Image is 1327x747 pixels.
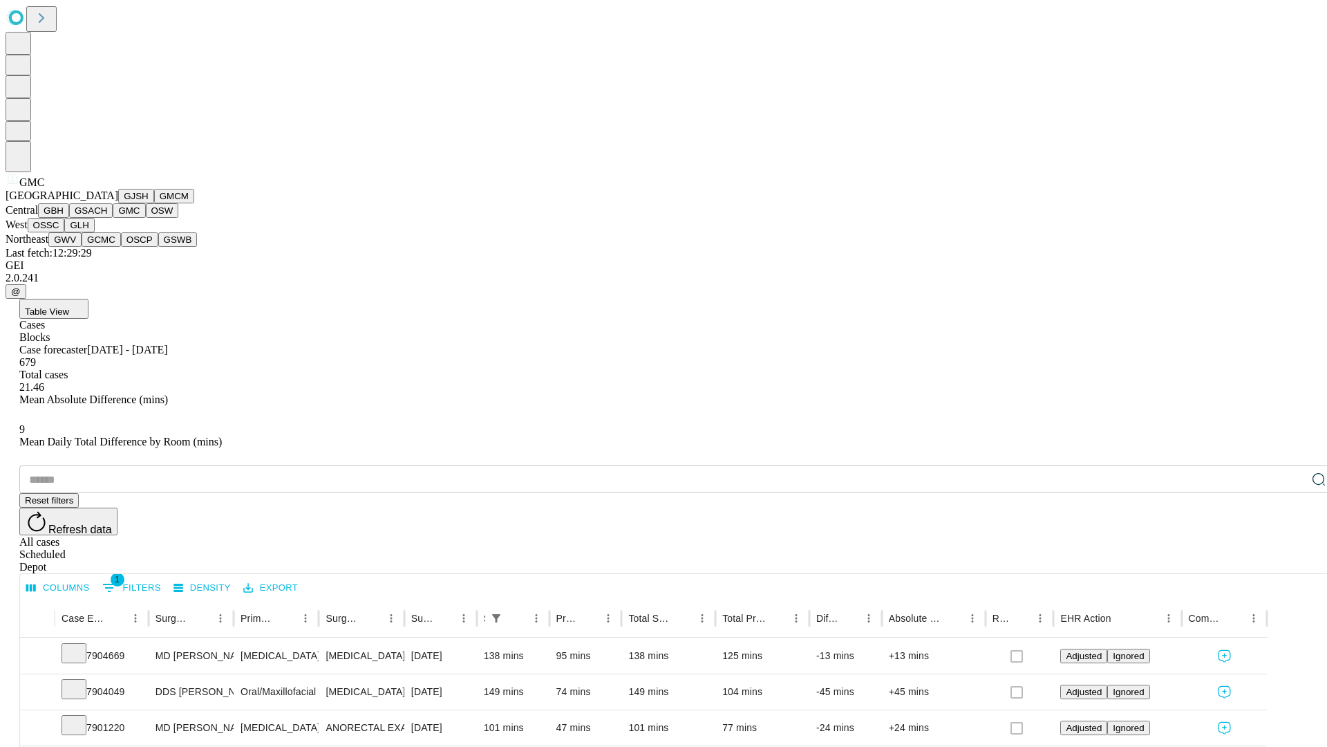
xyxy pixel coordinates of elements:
[87,344,167,356] span: [DATE] - [DATE]
[211,609,230,628] button: Menu
[722,710,802,746] div: 77 mins
[1030,609,1050,628] button: Menu
[1225,609,1244,628] button: Sort
[6,204,38,216] span: Central
[943,609,963,628] button: Sort
[556,638,615,674] div: 95 mins
[1107,649,1149,663] button: Ignored
[6,233,48,245] span: Northeast
[484,674,543,710] div: 149 mins
[64,218,94,232] button: GLH
[121,232,158,247] button: OSCP
[787,609,806,628] button: Menu
[722,613,766,624] div: Total Predicted Duration
[527,609,546,628] button: Menu
[19,381,44,393] span: 21.46
[556,674,615,710] div: 74 mins
[99,577,164,599] button: Show filters
[19,423,25,435] span: 9
[11,286,21,297] span: @
[156,710,227,746] div: MD [PERSON_NAME] [PERSON_NAME] Md
[556,710,615,746] div: 47 mins
[487,609,506,628] div: 1 active filter
[411,674,470,710] div: [DATE]
[69,203,113,218] button: GSACH
[1060,685,1107,699] button: Adjusted
[484,710,543,746] div: 101 mins
[6,190,118,201] span: [GEOGRAPHIC_DATA]
[19,369,68,380] span: Total cases
[1244,609,1263,628] button: Menu
[326,613,360,624] div: Surgery Name
[19,356,36,368] span: 679
[1159,609,1178,628] button: Menu
[241,613,275,624] div: Primary Service
[6,259,1321,272] div: GEI
[48,524,112,535] span: Refresh data
[111,573,124,587] span: 1
[19,493,79,508] button: Reset filters
[1113,723,1144,733] span: Ignored
[158,232,198,247] button: GSWB
[889,638,979,674] div: +13 mins
[693,609,712,628] button: Menu
[435,609,454,628] button: Sort
[1060,721,1107,735] button: Adjusted
[628,710,708,746] div: 101 mins
[27,717,48,741] button: Expand
[484,638,543,674] div: 138 mins
[1066,651,1102,661] span: Adjusted
[326,710,397,746] div: ANORECTAL EXAM UNDER ANESTHESIA
[411,613,433,624] div: Surgery Date
[118,189,154,203] button: GJSH
[1107,685,1149,699] button: Ignored
[146,203,179,218] button: OSW
[816,613,838,624] div: Difference
[628,613,672,624] div: Total Scheduled Duration
[411,638,470,674] div: [DATE]
[1107,721,1149,735] button: Ignored
[62,674,142,710] div: 7904049
[992,613,1010,624] div: Resolved in EHR
[296,609,315,628] button: Menu
[106,609,126,628] button: Sort
[889,613,942,624] div: Absolute Difference
[1060,613,1111,624] div: EHR Action
[1189,613,1223,624] div: Comments
[6,272,1321,284] div: 2.0.241
[816,710,875,746] div: -24 mins
[484,613,485,624] div: Scheduled In Room Duration
[840,609,859,628] button: Sort
[963,609,982,628] button: Menu
[241,710,312,746] div: [MEDICAL_DATA]
[38,203,69,218] button: GBH
[1060,649,1107,663] button: Adjusted
[19,394,168,405] span: Mean Absolute Difference (mins)
[673,609,693,628] button: Sort
[62,613,105,624] div: Case Epic Id
[6,284,26,299] button: @
[126,609,145,628] button: Menu
[326,638,397,674] div: [MEDICAL_DATA]
[25,495,73,506] span: Reset filters
[241,638,312,674] div: [MEDICAL_DATA]
[382,609,401,628] button: Menu
[599,609,618,628] button: Menu
[507,609,527,628] button: Sort
[454,609,473,628] button: Menu
[19,436,222,448] span: Mean Daily Total Difference by Room (mins)
[113,203,145,218] button: GMC
[48,232,82,247] button: GWV
[326,674,397,710] div: [MEDICAL_DATA] FLOOR OF MOUTH SUBMANDIBULAR
[889,674,979,710] div: +45 mins
[1011,609,1030,628] button: Sort
[27,681,48,705] button: Expand
[62,710,142,746] div: 7901220
[628,674,708,710] div: 149 mins
[362,609,382,628] button: Sort
[1113,609,1132,628] button: Sort
[722,674,802,710] div: 104 mins
[889,710,979,746] div: +24 mins
[6,247,92,259] span: Last fetch: 12:29:29
[1113,651,1144,661] span: Ignored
